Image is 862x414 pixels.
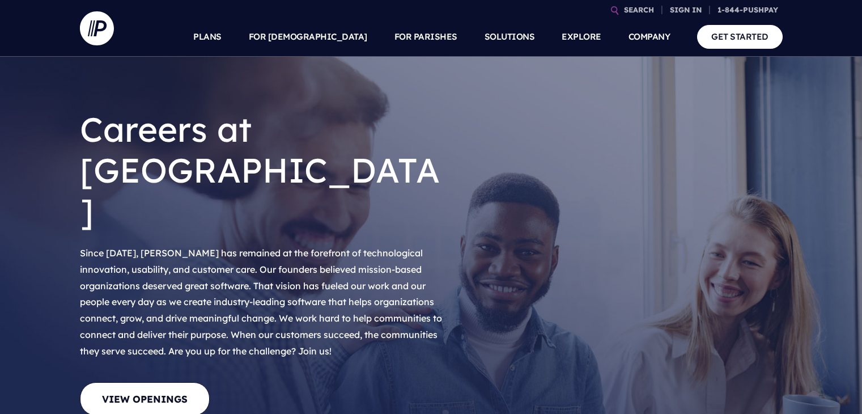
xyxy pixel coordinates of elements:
a: FOR [DEMOGRAPHIC_DATA] [249,17,367,57]
span: Since [DATE], [PERSON_NAME] has remained at the forefront of technological innovation, usability,... [80,247,442,357]
h1: Careers at [GEOGRAPHIC_DATA] [80,100,448,240]
a: FOR PARISHES [394,17,457,57]
a: EXPLORE [562,17,601,57]
a: COMPANY [629,17,670,57]
a: GET STARTED [697,25,783,48]
a: PLANS [193,17,222,57]
a: SOLUTIONS [485,17,535,57]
